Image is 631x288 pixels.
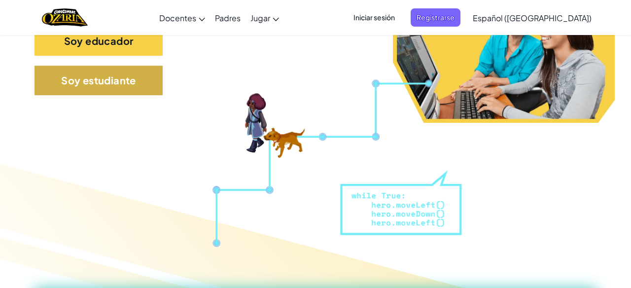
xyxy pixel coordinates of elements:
span: Español ([GEOGRAPHIC_DATA]) [473,13,592,23]
a: Docentes [154,4,210,31]
img: Home [42,7,88,28]
a: Español ([GEOGRAPHIC_DATA]) [468,4,596,31]
button: Registrarse [411,8,460,27]
span: Docentes [159,13,196,23]
a: Padres [210,4,245,31]
button: Soy estudiante [35,66,163,95]
span: Jugar [250,13,270,23]
a: Ozaria by CodeCombat logo [42,7,88,28]
button: Iniciar sesión [348,8,401,27]
a: Jugar [245,4,284,31]
button: Soy educador [35,26,163,56]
